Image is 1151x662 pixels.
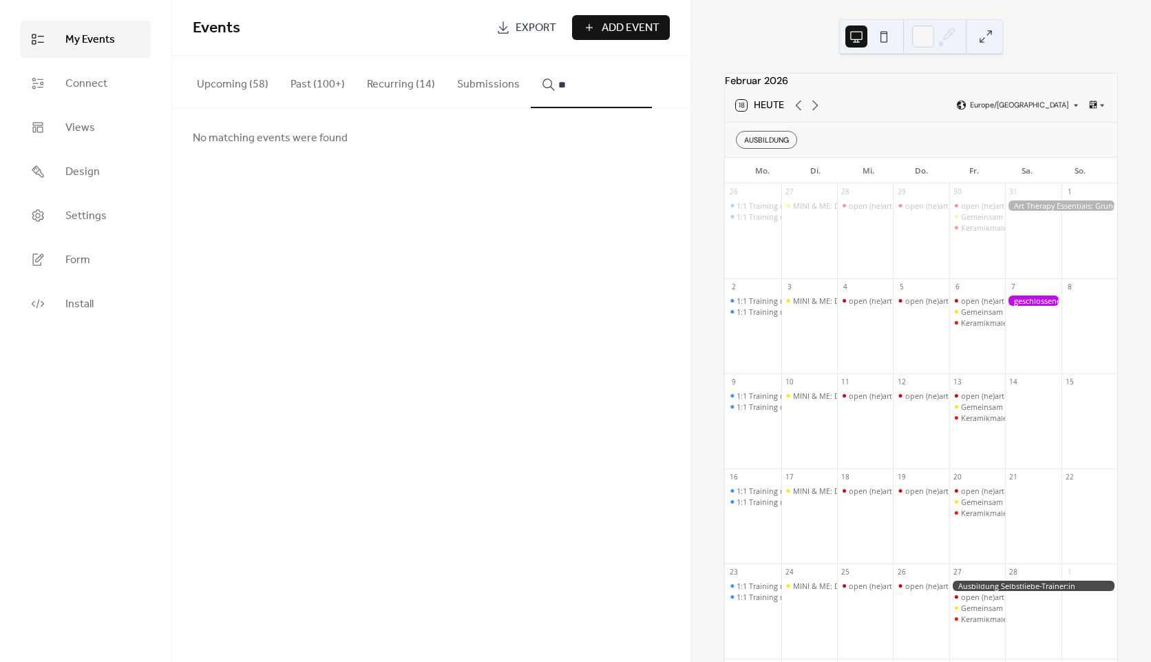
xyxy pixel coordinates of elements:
span: Views [65,120,95,136]
div: 1:1 Training mit [PERSON_NAME] (digital oder 5020 [GEOGRAPHIC_DATA]) [737,211,996,222]
div: open (he)art café [961,391,1021,401]
a: My Events [21,21,151,58]
div: Keramikmalerei: Gestalte deinen Selbstliebe-Anker [949,508,1005,518]
div: 14 [1009,377,1019,387]
div: Gemeinsam stark: Kreativzeit für Kind & Eltern [961,307,1124,317]
div: 17 [785,473,794,482]
div: 12 [897,377,907,387]
div: open (he)art café [949,391,1005,401]
a: Install [21,285,151,322]
div: Di. [789,158,842,184]
div: 13 [953,377,962,387]
div: 1:1 Training mit [PERSON_NAME] (digital oder 5020 [GEOGRAPHIC_DATA]) [737,486,996,496]
div: 1:1 Training mit [PERSON_NAME] (digital oder 5020 [GEOGRAPHIC_DATA]) [737,402,996,412]
a: Add Event [572,15,670,40]
div: MINI & ME: Dein Moment mit Baby [793,391,916,401]
div: 9 [729,377,739,387]
div: Gemeinsam stark: Kreativzeit für Kind & Eltern [949,402,1005,412]
div: open (he)art café [837,486,893,496]
div: 1:1 Training mit Caterina (digital oder 5020 Salzburg) [725,296,781,306]
span: Connect [65,76,107,92]
div: 11 [841,377,850,387]
div: open (he)art café [949,296,1005,306]
div: Do. [895,158,948,184]
div: 25 [841,568,850,577]
div: open (he)art café [961,592,1021,602]
span: Events [193,13,240,43]
div: MINI & ME: Dein Moment mit Baby [781,486,837,496]
div: open (he)art café [949,200,1005,211]
a: Views [21,109,151,146]
div: 1:1 Training mit Caterina (digital oder 5020 Salzburg) [725,497,781,507]
div: open (he)art café [849,200,909,211]
div: 26 [897,568,907,577]
div: 10 [785,377,794,387]
div: 18 [841,473,850,482]
div: 1:1 Training mit Caterina (digital oder 5020 Salzburg) [725,307,781,317]
div: 27 [953,568,962,577]
div: 4 [841,282,850,292]
div: Keramikmalerei: Gestalte deinen Selbstliebe-Anker [949,413,1005,423]
a: Design [21,153,151,190]
div: 16 [729,473,739,482]
div: open (he)art café [893,486,949,496]
div: 1:1 Training mit [PERSON_NAME] (digital oder 5020 [GEOGRAPHIC_DATA]) [737,497,996,507]
div: open (he)art café [905,296,965,306]
div: 30 [953,187,962,197]
div: open (he)art café [849,296,909,306]
div: Keramikmalerei: Gestalte deinen Selbstliebe-Anker [961,508,1139,518]
div: open (he)art café [949,592,1005,602]
div: MINI & ME: Dein Moment mit Baby [793,486,916,496]
div: open (he)art café [905,581,965,591]
div: 20 [953,473,962,482]
div: 1:1 Training mit [PERSON_NAME] (digital oder 5020 [GEOGRAPHIC_DATA]) [737,200,996,211]
div: 24 [785,568,794,577]
div: 1:1 Training mit Caterina (digital oder 5020 Salzburg) [725,581,781,591]
div: Gemeinsam stark: Kreativzeit für Kind & Eltern [949,603,1005,613]
div: MINI & ME: Dein Moment mit Baby [793,296,916,306]
div: open (he)art café [849,486,909,496]
span: My Events [65,32,115,48]
div: 3 [785,282,794,292]
div: 1:1 Training mit [PERSON_NAME] (digital oder 5020 [GEOGRAPHIC_DATA]) [737,581,996,591]
div: open (he)art café [893,296,949,306]
div: 23 [729,568,739,577]
div: 1:1 Training mit [PERSON_NAME] (digital oder 5020 [GEOGRAPHIC_DATA]) [737,592,996,602]
div: 5 [897,282,907,292]
div: 1 [1065,568,1075,577]
div: Februar 2026 [725,74,1117,89]
div: 26 [729,187,739,197]
div: open (he)art café [837,296,893,306]
div: 7 [1009,282,1019,292]
div: Mo. [736,158,789,184]
div: 1:1 Training mit Caterina (digital oder 5020 Salzburg) [725,211,781,222]
div: Keramikmalerei: Gestalte deinen Selbstliebe-Anker [949,614,1005,624]
a: Connect [21,65,151,102]
div: AUSBILDUNG [736,131,797,149]
div: MINI & ME: Dein Moment mit Baby [793,200,916,211]
div: open (he)art café [837,581,893,591]
div: MINI & ME: Dein Moment mit Baby [781,581,837,591]
div: 19 [897,473,907,482]
div: open (he)art café [893,391,949,401]
div: 8 [1065,282,1075,292]
div: Keramikmalerei: Gestalte deinen Selbstliebe-Anker [949,318,1005,328]
div: 1 [1065,187,1075,197]
div: Gemeinsam stark: Kreativzeit für Kind & Eltern [949,497,1005,507]
div: 1:1 Training mit Caterina (digital oder 5020 Salzburg) [725,486,781,496]
div: 1:1 Training mit Caterina (digital oder 5020 Salzburg) [725,391,781,401]
div: 21 [1009,473,1019,482]
div: open (he)art café [949,486,1005,496]
button: Upcoming (58) [186,56,279,107]
div: open (he)art café [961,486,1021,496]
span: Add Event [602,20,659,37]
div: Art Therapy Essentials: Grundlagenkurs Kunsttherapie [1005,200,1117,211]
div: Keramikmalerei: Gestalte deinen Selbstliebe-Anker [961,413,1139,423]
div: So. [1053,158,1106,184]
div: open (he)art café [837,200,893,211]
div: open (he)art café [905,391,965,401]
div: open (he)art café [905,200,965,211]
span: Europe/[GEOGRAPHIC_DATA] [970,102,1068,110]
a: Form [21,241,151,278]
a: Settings [21,197,151,234]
